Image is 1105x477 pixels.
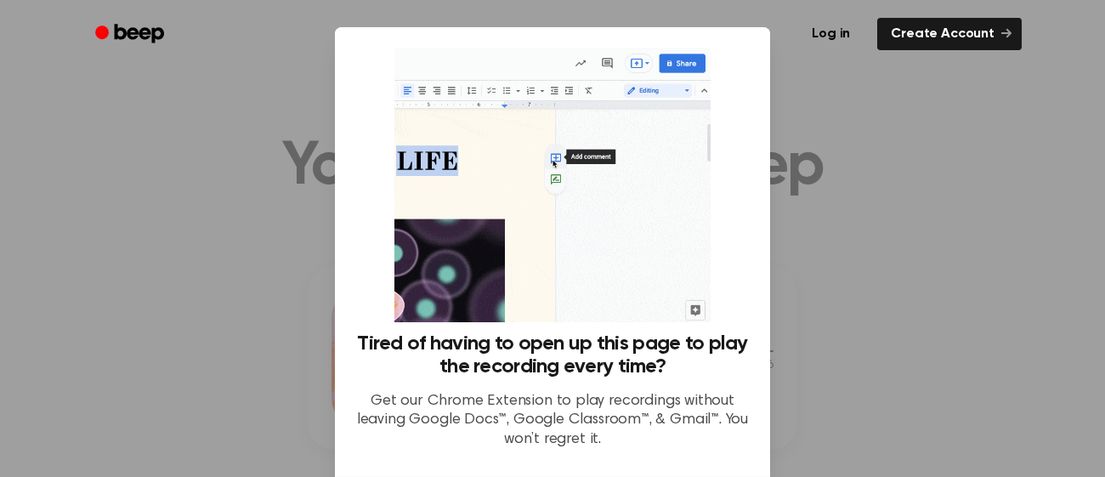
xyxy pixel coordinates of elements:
[355,332,750,378] h3: Tired of having to open up this page to play the recording every time?
[795,14,867,54] a: Log in
[83,18,179,51] a: Beep
[877,18,1022,50] a: Create Account
[394,48,710,322] img: Beep extension in action
[355,392,750,450] p: Get our Chrome Extension to play recordings without leaving Google Docs™, Google Classroom™, & Gm...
